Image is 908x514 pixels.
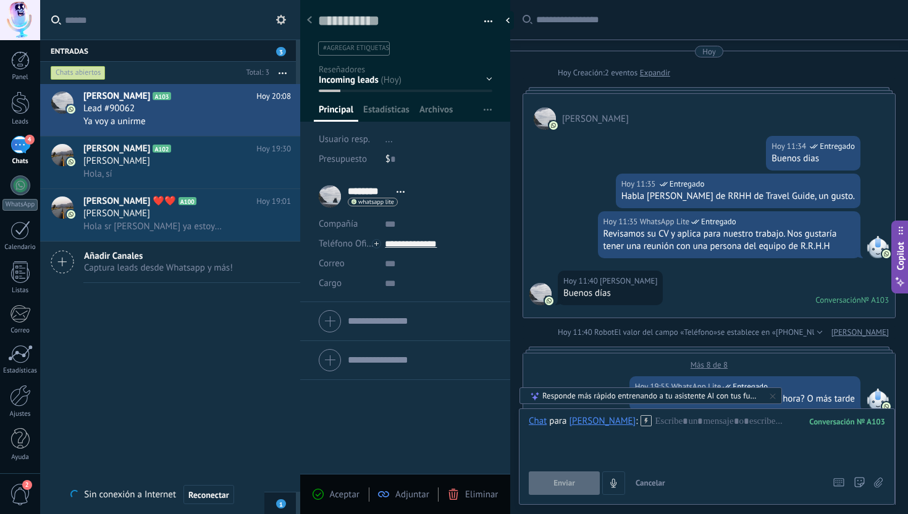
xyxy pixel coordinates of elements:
[815,295,861,305] div: Conversación
[635,381,671,393] div: Hoy 19:55
[70,484,233,505] div: Sin conexión a Internet
[861,295,889,305] div: № A103
[523,353,895,370] div: Más 8 de 8
[2,327,38,335] div: Correo
[867,236,889,258] span: WhatsApp Lite
[83,221,223,232] span: Hola sr [PERSON_NAME] ya estoy en la reunión
[242,67,269,79] div: Total: 3
[569,415,636,426] div: Marie D✨
[25,135,35,145] span: 4
[549,415,566,428] span: para
[867,389,889,411] span: WhatsApp Lite
[330,489,359,500] span: Aceptar
[84,262,233,274] span: Captura leads desde Whatsapp y más!
[22,480,32,490] span: 2
[419,104,453,122] span: Archivos
[717,326,844,339] span: se establece en «[PHONE_NUMBER]»
[385,133,393,145] span: ...
[2,243,38,251] div: Calendario
[153,92,170,100] span: A103
[671,381,721,393] span: WhatsApp Lite
[2,158,38,166] div: Chats
[563,287,657,300] div: Buenos días
[67,210,75,219] img: icon
[179,197,196,205] span: A100
[605,67,637,79] span: 2 eventos
[809,416,885,427] div: 103
[83,195,176,208] span: [PERSON_NAME] ❤️❤️
[319,238,383,250] span: Teléfono Oficina
[83,143,150,155] span: [PERSON_NAME]
[2,74,38,82] div: Panel
[820,140,855,153] span: Entregado
[615,326,718,339] span: El valor del campo «Teléfono»
[529,283,552,305] span: Marie D✨
[269,62,296,84] button: Más
[603,228,855,253] div: Revisamos su CV y aplica para nuestro trabajo. Nos gustaría tener una reunión con una persona del...
[771,153,855,165] div: Buenos dias
[542,390,760,401] div: Responde más rápido entrenando a tu asistente AI con tus fuentes de datos
[2,118,38,126] div: Leads
[319,258,345,269] span: Correo
[83,208,150,220] span: [PERSON_NAME]
[319,150,376,169] div: Presupuesto
[188,491,229,499] span: Reconectar
[67,105,75,114] img: icon
[534,107,556,130] span: Marie D✨
[558,67,670,79] div: Creación:
[563,275,600,287] div: Hoy 11:40
[323,44,389,53] span: #agregar etiquetas
[502,11,514,30] div: Ocultar
[701,216,736,228] span: Entregado
[51,65,106,80] div: Chats abiertos
[553,479,575,487] span: Enviar
[385,150,492,169] div: $
[558,326,594,339] div: Hoy 11:40
[358,199,394,205] span: whatsapp lite
[621,190,855,203] div: Habla [PERSON_NAME] de RRHH de Travel Guide, un gusto.
[640,67,670,79] a: Expandir
[621,178,658,190] div: Hoy 11:35
[733,381,768,393] span: Entregado
[319,153,367,165] span: Presupuesto
[894,242,907,271] span: Copilot
[67,158,75,166] img: icon
[319,234,376,254] button: Teléfono Oficina
[276,499,286,508] span: 1
[631,471,670,495] button: Cancelar
[40,137,300,188] a: avataricon[PERSON_NAME]A102Hoy 19:30[PERSON_NAME]Hola, sí
[549,121,558,130] img: com.amocrm.amocrmwa.svg
[640,216,689,228] span: WhatsApp Lite
[319,274,376,293] div: Cargo
[276,47,286,56] span: 3
[395,489,429,500] span: Adjuntar
[2,410,38,418] div: Ajustes
[319,214,376,234] div: Compañía
[153,145,170,153] span: A102
[636,478,665,488] span: Cancelar
[562,113,629,125] span: Marie D✨
[256,90,291,103] span: Hoy 20:08
[84,250,233,262] span: Añadir Canales
[319,130,376,150] div: Usuario resp.
[600,275,657,287] span: Marie D✨
[2,367,38,375] div: Estadísticas
[319,254,345,274] button: Correo
[319,279,342,288] span: Cargo
[465,489,498,500] span: Eliminar
[2,287,38,295] div: Listas
[40,84,300,136] a: avataricon[PERSON_NAME]A103Hoy 20:08Lead #90062Ya voy a unirme
[594,327,614,337] span: Robot
[771,140,808,153] div: Hoy 11:34
[2,453,38,461] div: Ayuda
[558,67,573,79] div: Hoy
[83,103,135,115] span: Lead #90062
[636,415,637,428] span: :
[83,116,146,127] span: Ya voy a unirme
[882,402,891,411] img: com.amocrm.amocrmwa.svg
[319,104,353,122] span: Principal
[40,40,296,62] div: Entradas
[529,471,600,495] button: Enviar
[670,178,705,190] span: Entregado
[603,216,640,228] div: Hoy 11:35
